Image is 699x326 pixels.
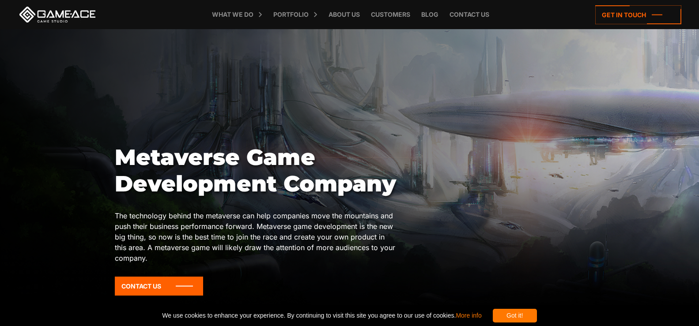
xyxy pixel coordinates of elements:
p: The technology behind the metaverse can help companies move the mountains and push their business... [115,210,397,263]
div: Got it! [493,309,537,322]
a: More info [456,312,481,319]
span: We use cookies to enhance your experience. By continuing to visit this site you agree to our use ... [162,309,481,322]
h1: Metaverse Game Development Company [115,144,397,197]
a: Contact Us [115,277,203,296]
a: Get in touch [595,5,681,24]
